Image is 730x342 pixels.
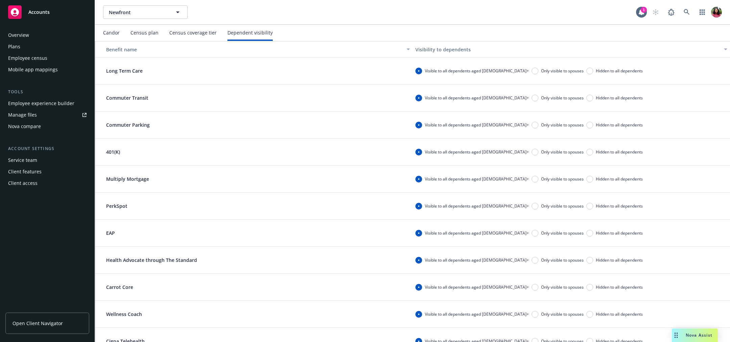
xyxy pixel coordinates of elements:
[641,7,647,13] div: 1
[541,230,584,236] span: Only visible to spouses
[5,155,89,166] a: Service team
[415,203,422,210] input: Visible to all dependents aged [DEMOGRAPHIC_DATA]+
[586,95,593,101] input: Hidden to all dependents
[541,311,584,317] span: Only visible to spouses
[8,178,38,189] div: Client access
[532,95,538,101] input: Only visible to spouses
[8,30,29,41] div: Overview
[596,311,643,317] span: Hidden to all dependents
[686,332,712,338] span: Nova Assist
[596,284,643,290] span: Hidden to all dependents
[586,176,593,182] input: Hidden to all dependents
[98,175,157,182] p: Multiply Mortgage
[103,30,120,35] div: Candor
[586,203,593,210] input: Hidden to all dependents
[649,5,662,19] a: Start snowing
[672,328,680,342] div: Drag to move
[98,229,123,237] p: EAP
[28,9,50,15] span: Accounts
[541,284,584,290] span: Only visible to spouses
[596,257,643,263] span: Hidden to all dependents
[532,149,538,155] input: Only visible to spouses
[98,256,205,264] p: Health Advocate through The Standard
[596,68,643,74] span: Hidden to all dependents
[586,122,593,128] input: Hidden to all dependents
[8,41,20,52] div: Plans
[415,311,422,318] input: Visible to all dependents aged [DEMOGRAPHIC_DATA]+
[672,328,718,342] button: Nova Assist
[532,203,538,210] input: Only visible to spouses
[5,41,89,52] a: Plans
[8,166,42,177] div: Client features
[13,320,63,327] span: Open Client Navigator
[5,98,89,109] a: Employee experience builder
[680,5,693,19] a: Search
[98,148,128,155] p: 401(K)
[130,30,159,35] div: Census plan
[5,166,89,177] a: Client features
[532,68,538,74] input: Only visible to spouses
[98,46,403,53] div: Benefit name
[541,122,584,128] span: Only visible to spouses
[169,30,217,35] div: Census coverage tier
[8,121,41,132] div: Nova compare
[425,95,529,101] span: Visible to all dependents aged [DEMOGRAPHIC_DATA]+
[425,311,529,317] span: Visible to all dependents aged [DEMOGRAPHIC_DATA]+
[586,284,593,291] input: Hidden to all dependents
[413,41,730,57] button: Visibility to dependents
[415,68,422,74] input: Visible to all dependents aged [DEMOGRAPHIC_DATA]+
[8,64,58,75] div: Mobile app mappings
[415,122,422,128] input: Visible to all dependents aged [DEMOGRAPHIC_DATA]+
[541,257,584,263] span: Only visible to spouses
[664,5,678,19] a: Report a Bug
[8,109,37,120] div: Manage files
[5,53,89,64] a: Employee census
[532,230,538,237] input: Only visible to spouses
[98,67,151,74] p: Long Term Care
[541,203,584,209] span: Only visible to spouses
[5,121,89,132] a: Nova compare
[532,311,538,318] input: Only visible to spouses
[8,155,37,166] div: Service team
[586,311,593,318] input: Hidden to all dependents
[415,95,422,101] input: Visible to all dependents aged [DEMOGRAPHIC_DATA]+
[425,122,529,128] span: Visible to all dependents aged [DEMOGRAPHIC_DATA]+
[596,122,643,128] span: Hidden to all dependents
[415,230,422,237] input: Visible to all dependents aged [DEMOGRAPHIC_DATA]+
[425,176,529,182] span: Visible to all dependents aged [DEMOGRAPHIC_DATA]+
[711,7,722,18] img: photo
[696,5,709,19] a: Switch app
[5,145,89,152] div: Account settings
[98,46,403,53] div: Toggle SortBy
[5,89,89,95] div: Tools
[425,284,529,290] span: Visible to all dependents aged [DEMOGRAPHIC_DATA]+
[532,176,538,182] input: Only visible to spouses
[98,94,156,101] p: Commuter Transit
[98,202,136,210] p: PerkSpot
[532,257,538,264] input: Only visible to spouses
[5,64,89,75] a: Mobile app mappings
[425,203,529,209] span: Visible to all dependents aged [DEMOGRAPHIC_DATA]+
[596,95,643,101] span: Hidden to all dependents
[586,230,593,237] input: Hidden to all dependents
[109,9,167,16] span: Newfront
[5,178,89,189] a: Client access
[98,311,150,318] p: Wellness Coach
[8,53,47,64] div: Employee census
[98,284,141,291] p: Carrot Core
[596,149,643,155] span: Hidden to all dependents
[98,121,158,128] p: Commuter Parking
[586,149,593,155] input: Hidden to all dependents
[541,176,584,182] span: Only visible to spouses
[541,68,584,74] span: Only visible to spouses
[541,149,584,155] span: Only visible to spouses
[415,46,720,53] div: Visibility to dependents
[415,176,422,182] input: Visible to all dependents aged [DEMOGRAPHIC_DATA]+
[425,149,529,155] span: Visible to all dependents aged [DEMOGRAPHIC_DATA]+
[5,30,89,41] a: Overview
[596,203,643,209] span: Hidden to all dependents
[415,284,422,291] input: Visible to all dependents aged [DEMOGRAPHIC_DATA]+
[227,30,273,35] div: Dependent visibility
[425,68,529,74] span: Visible to all dependents aged [DEMOGRAPHIC_DATA]+
[425,257,529,263] span: Visible to all dependents aged [DEMOGRAPHIC_DATA]+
